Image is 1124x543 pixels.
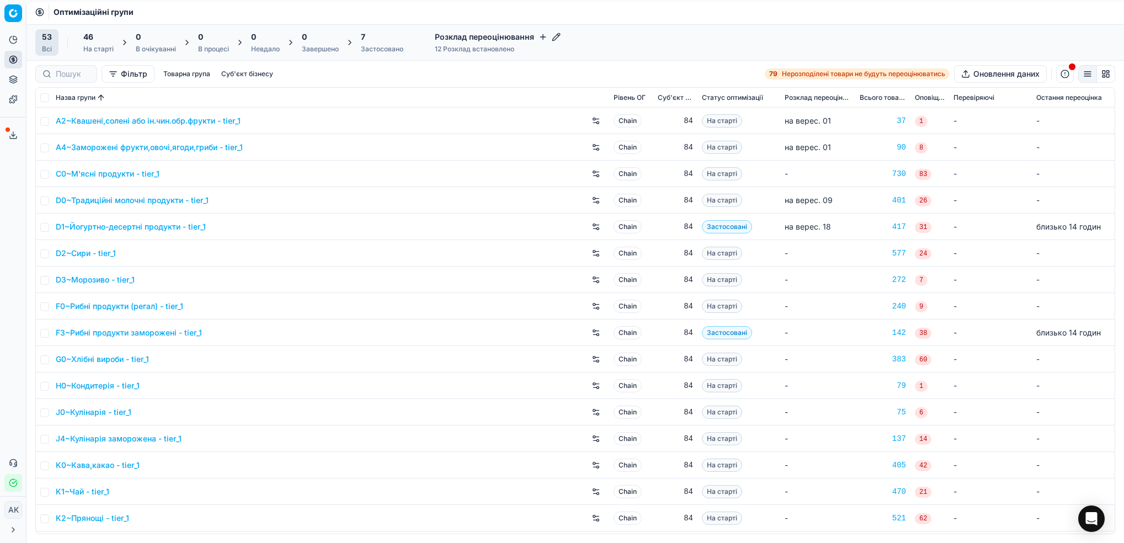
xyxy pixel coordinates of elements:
[860,142,906,153] div: 90
[95,92,106,103] button: Sorted by Назва групи ascending
[860,460,906,471] div: 405
[658,248,693,259] div: 84
[1036,328,1101,337] span: близько 14 годин
[56,195,209,206] a: D0~Традиційні молочні продукти - tier_1
[614,167,642,180] span: Chain
[56,115,241,126] a: A2~Квашені,солені або ін.чин.обр.фрукти - tier_1
[702,93,763,102] span: Статус оптимізації
[780,161,855,187] td: -
[860,486,906,497] div: 470
[1032,134,1115,161] td: -
[949,240,1032,267] td: -
[860,168,906,179] a: 730
[860,407,906,418] a: 75
[702,194,742,207] span: На старті
[56,354,149,365] a: G0~Хлібні вироби - tier_1
[702,512,742,525] span: На старті
[780,399,855,425] td: -
[915,460,931,471] span: 42
[658,142,693,153] div: 84
[860,327,906,338] a: 142
[780,320,855,346] td: -
[785,142,831,152] span: на верес. 01
[56,68,90,79] input: Пошук
[658,513,693,524] div: 84
[56,486,109,497] a: K1~Чай - tier_1
[1032,161,1115,187] td: -
[56,380,140,391] a: H0~Кондитерія - tier_1
[915,169,931,180] span: 83
[435,31,561,42] h4: Розклад переоцінювання
[42,45,52,54] div: Всі
[702,432,742,445] span: На старті
[860,354,906,365] div: 383
[56,274,135,285] a: D3~Морозиво - tier_1
[1032,478,1115,505] td: -
[136,31,141,42] span: 0
[769,70,777,78] strong: 79
[785,116,831,125] span: на верес. 01
[614,141,642,154] span: Chain
[614,485,642,498] span: Chain
[702,167,742,180] span: На старті
[198,31,203,42] span: 0
[949,108,1032,134] td: -
[56,513,129,524] a: K2~Прянощі - tier_1
[860,274,906,285] a: 272
[4,501,22,519] button: AK
[915,354,931,365] span: 60
[702,326,752,339] span: Застосовані
[860,195,906,206] a: 401
[702,247,742,260] span: На старті
[614,194,642,207] span: Chain
[614,220,642,233] span: Chain
[614,247,642,260] span: Chain
[860,513,906,524] a: 521
[198,45,229,54] div: В процесі
[1032,346,1115,372] td: -
[949,161,1032,187] td: -
[658,327,693,338] div: 84
[614,300,642,313] span: Chain
[658,93,693,102] span: Суб'єкт бізнесу
[949,372,1032,399] td: -
[949,293,1032,320] td: -
[1036,93,1102,102] span: Остання переоцінка
[860,221,906,232] a: 417
[954,65,1047,83] button: Оновлення даних
[658,274,693,285] div: 84
[860,248,906,259] div: 577
[361,31,365,42] span: 7
[949,452,1032,478] td: -
[83,45,114,54] div: На старті
[42,31,52,42] span: 53
[302,45,339,54] div: Завершено
[56,221,206,232] a: D1~Йогуртно-десертні продукти - tier_1
[102,65,155,83] button: Фільтр
[915,434,931,445] span: 14
[1032,108,1115,134] td: -
[949,505,1032,531] td: -
[780,425,855,452] td: -
[361,45,403,54] div: Застосовано
[1036,222,1101,231] span: близько 14 годин
[56,248,116,259] a: D2~Сири - tier_1
[56,93,95,102] span: Назва групи
[860,380,906,391] div: 79
[915,142,928,153] span: 8
[702,141,742,154] span: На старті
[435,45,561,54] div: 12 Розклад встановлено
[949,134,1032,161] td: -
[860,115,906,126] div: 37
[614,353,642,366] span: Chain
[782,70,945,78] span: Нерозподілені товари не будуть переоцінюватись
[860,301,906,312] a: 240
[915,195,931,206] span: 26
[54,7,134,18] nav: breadcrumb
[614,512,642,525] span: Chain
[953,93,994,102] span: Перевіряючі
[658,354,693,365] div: 84
[614,406,642,419] span: Chain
